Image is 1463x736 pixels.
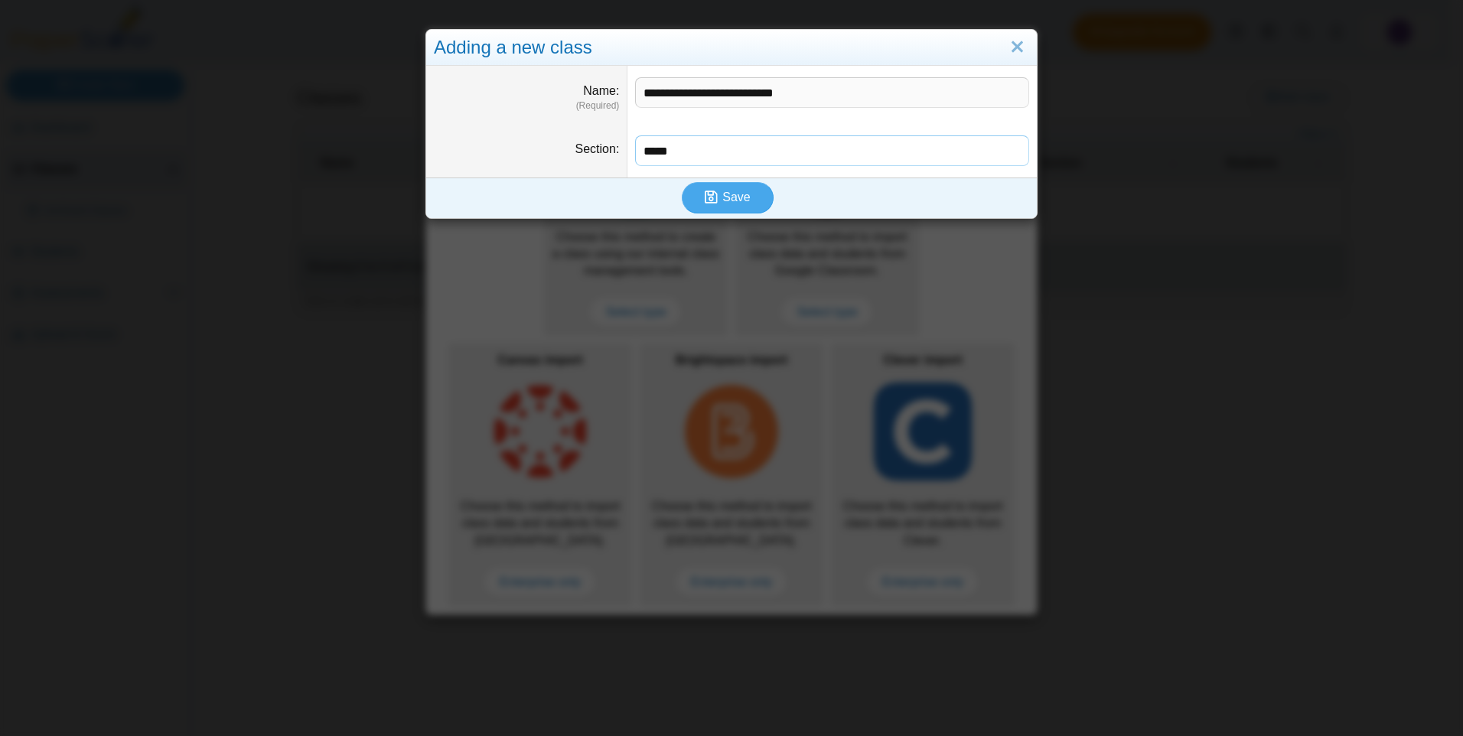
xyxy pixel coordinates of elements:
button: Save [682,182,774,213]
div: Adding a new class [426,30,1037,66]
label: Name [583,84,619,97]
dfn: (Required) [434,99,619,112]
a: Close [1005,34,1029,60]
label: Section [575,142,620,155]
span: Save [722,191,750,204]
